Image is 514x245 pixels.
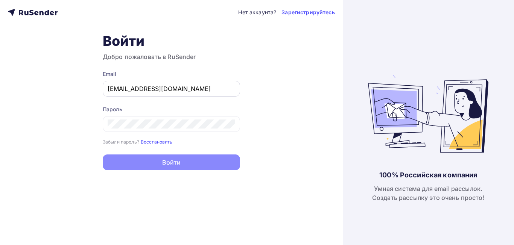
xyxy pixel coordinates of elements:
[238,9,276,16] div: Нет аккаунта?
[372,184,485,202] div: Умная система для email рассылок. Создать рассылку это очень просто!
[108,84,235,93] input: Укажите свой email
[103,139,139,145] small: Забыли пароль?
[379,171,477,180] div: 100% Российская компания
[103,33,240,49] h1: Войти
[103,154,240,170] button: Войти
[103,52,240,61] h3: Добро пожаловать в RuSender
[103,106,240,113] div: Пароль
[141,139,173,145] small: Восстановить
[103,70,240,78] div: Email
[141,138,173,145] a: Восстановить
[281,9,335,16] a: Зарегистрируйтесь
